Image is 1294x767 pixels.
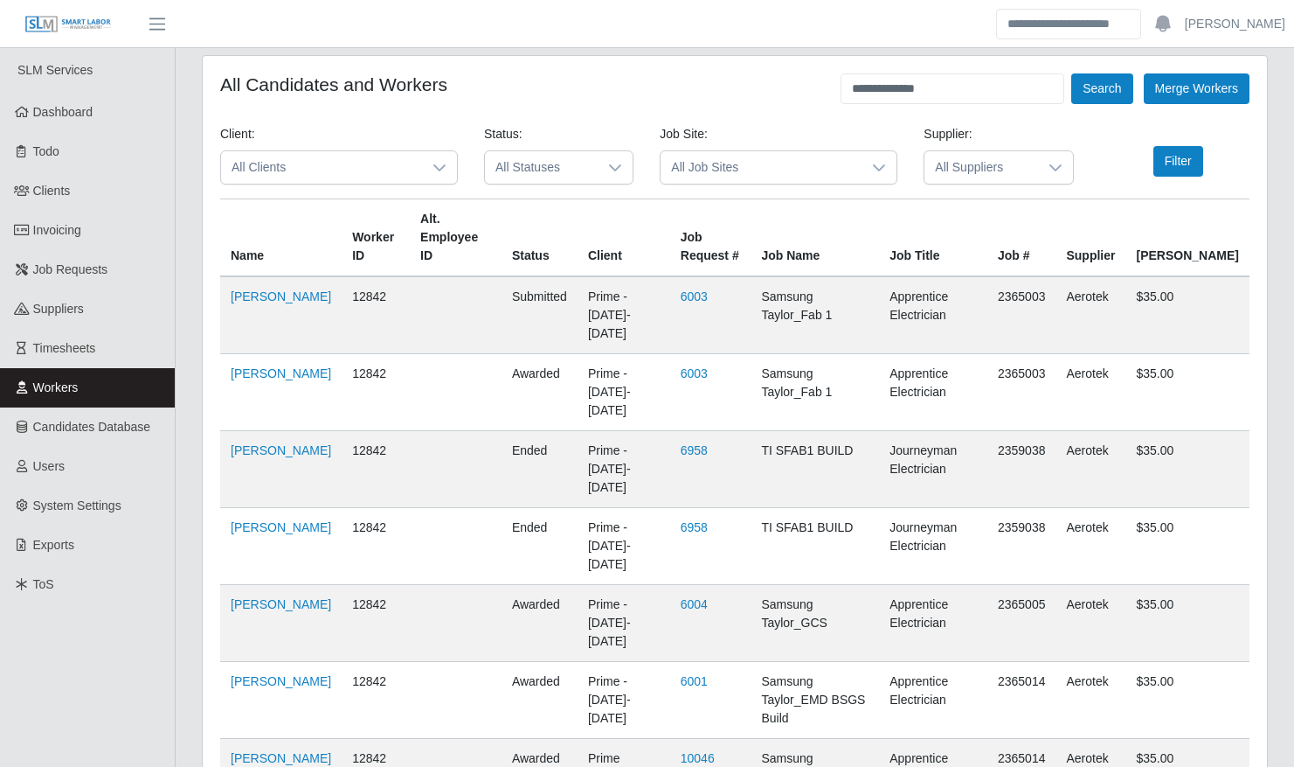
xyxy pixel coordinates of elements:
span: SLM Services [17,63,93,77]
td: Journeyman Electrician [879,431,987,508]
td: 2365014 [987,662,1056,739]
td: 12842 [342,662,410,739]
td: Prime - [DATE]-[DATE] [578,431,670,508]
th: Job Request # [670,199,751,277]
td: awarded [502,585,578,662]
td: 12842 [342,585,410,662]
th: Alt. Employee ID [410,199,502,277]
a: [PERSON_NAME] [1185,15,1285,33]
td: 2359038 [987,431,1056,508]
td: Aerotek [1055,276,1125,354]
td: Apprentice Electrician [879,354,987,431]
a: [PERSON_NAME] [231,597,331,611]
span: All Clients [221,151,422,184]
td: Aerotek [1055,354,1125,431]
button: Search [1071,73,1132,104]
td: $35.00 [1125,662,1249,739]
span: Suppliers [33,302,84,316]
span: Job Requests [33,262,108,276]
label: Job Site: [660,125,707,143]
th: Job Name [751,199,879,277]
td: 12842 [342,508,410,585]
span: System Settings [33,499,121,512]
span: Dashboard [33,105,93,119]
td: 12842 [342,276,410,354]
td: Prime - [DATE]-[DATE] [578,508,670,585]
span: ToS [33,577,54,591]
td: Prime - [DATE]-[DATE] [578,354,670,431]
a: [PERSON_NAME] [231,520,331,534]
a: [PERSON_NAME] [231,289,331,303]
td: 2359038 [987,508,1056,585]
td: 2365005 [987,585,1056,662]
span: Clients [33,184,71,198]
td: TI SFAB1 BUILD [751,431,879,508]
span: Todo [33,144,59,158]
td: TI SFAB1 BUILD [751,508,879,585]
a: 6003 [681,289,708,303]
span: Workers [33,380,79,394]
td: awarded [502,354,578,431]
th: Supplier [1055,199,1125,277]
td: ended [502,431,578,508]
td: $35.00 [1125,431,1249,508]
button: Filter [1153,146,1203,177]
a: [PERSON_NAME] [231,674,331,688]
td: 2365003 [987,276,1056,354]
span: Exports [33,538,74,552]
th: Status [502,199,578,277]
label: Status: [484,125,522,143]
th: Job # [987,199,1056,277]
td: submitted [502,276,578,354]
th: Name [220,199,342,277]
td: Apprentice Electrician [879,585,987,662]
td: 12842 [342,354,410,431]
input: Search [996,9,1141,39]
th: Worker ID [342,199,410,277]
a: 6001 [681,674,708,688]
td: Prime - [DATE]-[DATE] [578,662,670,739]
a: [PERSON_NAME] [231,443,331,457]
label: Supplier: [924,125,972,143]
span: All Suppliers [924,151,1037,184]
td: Aerotek [1055,585,1125,662]
td: Apprentice Electrician [879,276,987,354]
a: 6958 [681,520,708,534]
td: Prime - [DATE]-[DATE] [578,585,670,662]
a: [PERSON_NAME] [231,751,331,765]
button: Merge Workers [1144,73,1249,104]
td: Journeyman Electrician [879,508,987,585]
a: [PERSON_NAME] [231,366,331,380]
td: $35.00 [1125,585,1249,662]
td: Samsung Taylor_Fab 1 [751,354,879,431]
td: Samsung Taylor_EMD BSGS Build [751,662,879,739]
td: ended [502,508,578,585]
th: [PERSON_NAME] [1125,199,1249,277]
td: awarded [502,662,578,739]
td: Samsung Taylor_GCS [751,585,879,662]
a: 6004 [681,597,708,611]
a: 6003 [681,366,708,380]
span: Candidates Database [33,420,151,434]
span: Users [33,459,66,473]
td: $35.00 [1125,276,1249,354]
td: Samsung Taylor_Fab 1 [751,276,879,354]
th: Client [578,199,670,277]
span: All Statuses [485,151,598,184]
h4: All Candidates and Workers [220,73,447,95]
td: Apprentice Electrician [879,662,987,739]
img: SLM Logo [24,15,112,34]
th: Job Title [879,199,987,277]
td: Aerotek [1055,662,1125,739]
label: Client: [220,125,255,143]
td: 12842 [342,431,410,508]
td: 2365003 [987,354,1056,431]
td: Aerotek [1055,431,1125,508]
span: All Job Sites [661,151,862,184]
span: Timesheets [33,341,96,355]
td: Aerotek [1055,508,1125,585]
a: 10046 [681,751,715,765]
span: Invoicing [33,223,81,237]
td: $35.00 [1125,508,1249,585]
td: Prime - [DATE]-[DATE] [578,276,670,354]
